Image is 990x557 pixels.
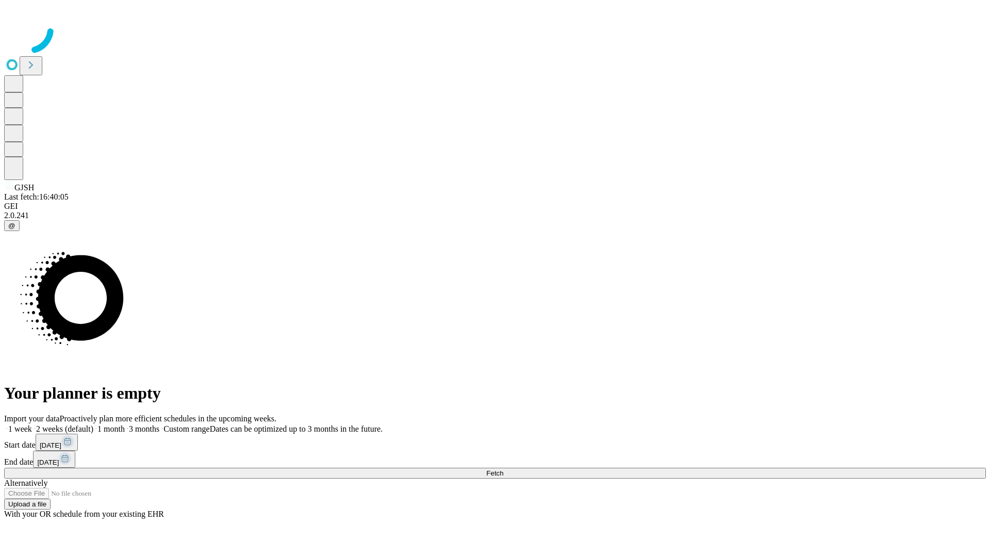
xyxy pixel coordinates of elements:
[40,441,61,449] span: [DATE]
[4,468,986,479] button: Fetch
[97,424,125,433] span: 1 month
[14,183,34,192] span: GJSH
[8,222,15,230] span: @
[4,499,51,510] button: Upload a file
[4,384,986,403] h1: Your planner is empty
[36,434,78,451] button: [DATE]
[4,192,69,201] span: Last fetch: 16:40:05
[4,202,986,211] div: GEI
[4,211,986,220] div: 2.0.241
[4,220,20,231] button: @
[33,451,75,468] button: [DATE]
[4,510,164,518] span: With your OR schedule from your existing EHR
[486,469,503,477] span: Fetch
[8,424,32,433] span: 1 week
[4,451,986,468] div: End date
[36,424,93,433] span: 2 weeks (default)
[37,458,59,466] span: [DATE]
[4,434,986,451] div: Start date
[4,414,60,423] span: Import your data
[129,424,159,433] span: 3 months
[210,424,383,433] span: Dates can be optimized up to 3 months in the future.
[60,414,276,423] span: Proactively plan more efficient schedules in the upcoming weeks.
[4,479,47,487] span: Alternatively
[163,424,209,433] span: Custom range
